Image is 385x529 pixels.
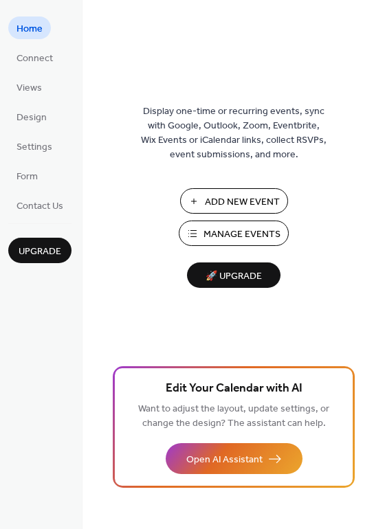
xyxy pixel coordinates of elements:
[8,194,71,216] a: Contact Us
[8,105,55,128] a: Design
[187,262,280,288] button: 🚀 Upgrade
[16,140,52,155] span: Settings
[8,16,51,39] a: Home
[166,443,302,474] button: Open AI Assistant
[195,267,272,286] span: 🚀 Upgrade
[16,170,38,184] span: Form
[166,379,302,398] span: Edit Your Calendar with AI
[141,104,327,162] span: Display one-time or recurring events, sync with Google, Outlook, Zoom, Eventbrite, Wix Events or ...
[16,199,63,214] span: Contact Us
[180,188,288,214] button: Add New Event
[8,238,71,263] button: Upgrade
[179,221,289,246] button: Manage Events
[16,81,42,95] span: Views
[138,400,329,433] span: Want to adjust the layout, update settings, or change the design? The assistant can help.
[205,195,280,210] span: Add New Event
[203,227,280,242] span: Manage Events
[8,135,60,157] a: Settings
[16,52,53,66] span: Connect
[8,164,46,187] a: Form
[8,46,61,69] a: Connect
[19,245,61,259] span: Upgrade
[186,453,263,467] span: Open AI Assistant
[16,22,43,36] span: Home
[16,111,47,125] span: Design
[8,76,50,98] a: Views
